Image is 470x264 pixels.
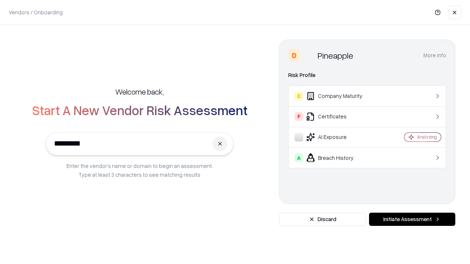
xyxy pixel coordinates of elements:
[9,8,63,16] p: Vendors / Onboarding
[294,133,382,142] div: AI Exposure
[294,153,303,162] div: A
[294,153,382,162] div: Breach History
[318,49,353,61] div: Pineapple
[115,87,164,97] h5: Welcome back,
[32,103,247,117] h2: Start A New Vendor Risk Assessment
[294,112,303,121] div: F
[417,134,437,140] div: Analyzing
[279,213,366,226] button: Discard
[294,112,382,121] div: Certificates
[288,71,446,80] div: Risk Profile
[294,92,382,100] div: Company Maturity
[303,49,315,61] img: Pineapple
[288,49,300,61] div: D
[66,161,213,179] p: Enter the vendor’s name or domain to begin an assessment. Type at least 3 characters to see match...
[294,92,303,100] div: C
[369,213,455,226] button: Initiate Assessment
[423,49,446,62] button: More info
